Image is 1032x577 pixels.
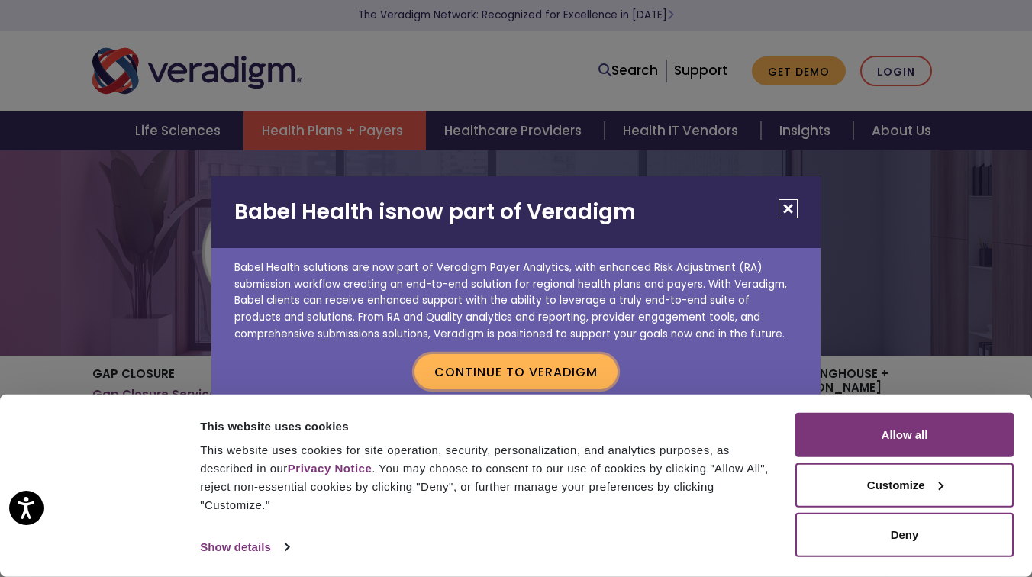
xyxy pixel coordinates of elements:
[795,463,1014,507] button: Customize
[211,248,821,343] p: Babel Health solutions are now part of Veradigm Payer Analytics, with enhanced Risk Adjustment (R...
[200,441,778,514] div: This website uses cookies for site operation, security, personalization, and analytics purposes, ...
[779,199,798,218] button: Close
[795,513,1014,557] button: Deny
[200,536,289,559] a: Show details
[200,417,778,435] div: This website uses cookies
[288,462,372,475] a: Privacy Notice
[211,176,821,248] h2: Babel Health is now part of Veradigm
[414,354,618,389] button: Continue to Veradigm
[795,413,1014,457] button: Allow all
